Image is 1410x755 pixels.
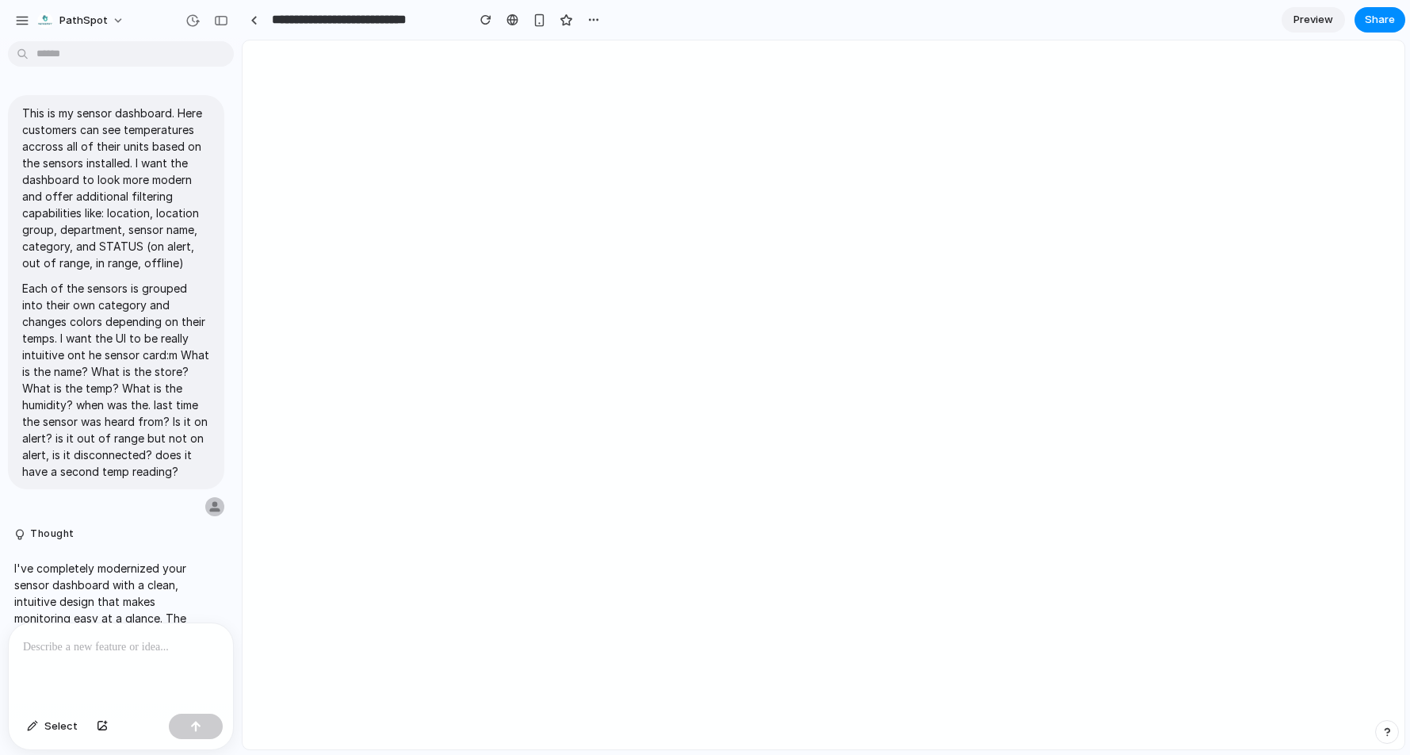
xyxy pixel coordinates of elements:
[1293,12,1333,28] span: Preview
[31,8,132,33] button: PathSpot
[19,714,86,739] button: Select
[44,719,78,734] span: Select
[1282,7,1345,33] a: Preview
[22,280,210,480] p: Each of the sensors is grouped into their own category and changes colors depending on their temp...
[1365,12,1395,28] span: Share
[59,13,108,29] span: PathSpot
[22,105,210,271] p: This is my sensor dashboard. Here customers can see temperatures accross all of their units based...
[1355,7,1405,33] button: Share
